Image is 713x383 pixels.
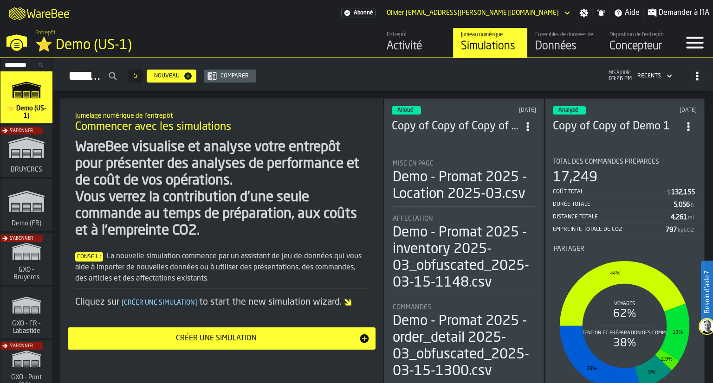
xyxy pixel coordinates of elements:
label: button-toggle-Menu [676,28,713,57]
div: DropdownMenuValue-4 [637,73,661,79]
div: Title [393,215,535,223]
div: Entrepôt [387,32,446,38]
div: Stat Valeur [671,189,695,196]
div: title-Commencer avec les simulations [68,106,376,139]
div: Demo - Promat 2025 - Location 2025-03.csv [393,169,535,203]
span: Demo (FR) [10,220,43,227]
div: WareBee visualise et analyse votre entrepôt pour présenter des analyses de performance et de coût... [75,139,368,239]
h2: button-Simulations [53,58,713,91]
span: Commencer avec les simulations [75,120,231,134]
div: DropdownMenuValue-Olivier olivier.brandstatt@opagan.com [383,7,572,19]
a: link-to-/wh/i/103622fe-4b04-4da1-b95f-2619b9c959cc/designer [602,28,676,57]
div: Durée totale [553,201,674,208]
span: S'abonner [10,236,33,241]
span: Entrepôt [35,30,56,36]
a: link-to-/wh/i/8b71efe5-33ed-41a5-a3c6-b6b6a9b59641/simulations [0,233,52,287]
a: link-to-/wh/i/103622fe-4b04-4da1-b95f-2619b9c959cc/feed/ [379,28,453,57]
label: button-toggle-Aide [610,7,643,19]
div: Activité [387,39,446,54]
div: Title [554,245,696,253]
div: Jumeau numérique [461,32,520,38]
span: mis à jour : [609,70,632,76]
span: Abonné [354,10,373,16]
label: Besoin d'aide ? [702,262,712,323]
div: Coût total [553,189,667,195]
span: h [691,202,694,209]
div: Cliquez sur to start the new simulation wizard. [75,296,368,309]
span: Analysé [558,108,578,113]
span: Alloué [397,108,414,113]
div: Comparer [217,73,253,79]
div: Nouveau [150,73,183,79]
div: Créer une simulation [73,333,359,344]
div: Title [393,160,535,167]
div: Demo - Promat 2025 - order_detail 2025-03_obfuscated_2025-03-15-1300.csv [393,313,535,380]
span: Mise en page [393,160,434,167]
button: button-Comparer [204,70,256,83]
span: Affectation [393,215,433,223]
div: 17,249 [553,169,597,186]
div: Données [535,39,594,54]
h3: Copy of Copy of Demo 1 [553,119,681,134]
h3: Copy of Copy of Copy of Demo 1 [392,119,519,134]
div: Title [553,158,697,166]
span: 5 [134,73,137,79]
span: GXO - FR - Labastide [4,320,49,335]
div: status-3 2 [553,106,586,115]
a: link-to-/wh/i/6d62c477-0d62-49a3-8ae2-182b02fd63a7/simulations [0,287,52,340]
div: Abonnement au menu [341,8,376,18]
div: Stat Valeur [674,201,690,209]
div: ButtonLoadMore-En savoir plus-Prévenir-Première-Dernière [124,69,147,83]
a: link-to-/wh/i/e2c49694-a241-42d3-8ab6-a19ed2edea92/simulations [0,179,52,233]
div: stat-Mise en page [393,160,535,207]
div: Updated: 10/2/2025, 5:22:11 AM Created: 10/2/2025, 5:22:11 AM [480,107,536,114]
label: button-toggle-Demander à l'IA [644,7,713,19]
span: ⭐ Demo (US-1) [4,105,49,120]
div: status-3 2 [392,106,421,115]
div: Empreinte totale de CO2 [553,226,666,233]
label: button-toggle-Notifications [593,8,609,18]
div: Updated: 10/1/2025, 5:54:20 PM Created: 10/1/2025, 5:54:12 PM [642,107,697,114]
a: link-to-/wh/i/103622fe-4b04-4da1-b95f-2619b9c959cc/data [527,28,602,57]
div: Stat Valeur [671,214,687,221]
label: button-toggle-Paramètres [576,8,592,18]
div: Title [393,304,535,311]
div: Concepteur [609,39,668,54]
span: [ [122,300,124,306]
a: link-to-/wh/i/103622fe-4b04-4da1-b95f-2619b9c959cc/settings/billing [341,8,376,18]
div: DropdownMenuValue-Olivier olivier.brandstatt@opagan.com [387,9,559,17]
span: 03:26 PM [609,76,632,82]
span: S'abonner [10,128,33,134]
div: ⭐ Demo (US-1) [35,37,286,54]
span: Total des commandes préparées [553,158,659,166]
div: DropdownMenuValue-4 [634,70,674,82]
div: Distance totale [553,214,671,220]
div: Demo - Promat 2025 - inventory 2025-03_obfuscated_2025-03-15-1148.csv [393,224,535,291]
span: Aide [625,7,640,19]
div: stat-Affectation [393,215,535,295]
span: Partager [554,245,584,253]
span: Conseil : [75,252,103,262]
a: link-to-/wh/i/103622fe-4b04-4da1-b95f-2619b9c959cc/simulations [453,28,527,57]
a: link-to-/wh/i/f38f5b15-c328-468f-b50f-d2fbf0f811f1/simulations [0,125,52,179]
a: link-to-/wh/i/103622fe-4b04-4da1-b95f-2619b9c959cc/simulations [0,71,52,125]
span: kgCO2 [678,227,694,234]
h2: Sub Title [75,110,368,120]
div: Disposition de l'entrepôt [609,32,668,38]
button: button-Nouveau [147,70,196,83]
span: Demander à l'IA [659,7,709,19]
span: $ [667,190,670,196]
span: S'abonner [10,344,33,349]
div: Stat Valeur [666,226,677,234]
span: Créer une simulation [120,300,199,306]
button: button-Créer une simulation [68,327,376,350]
span: ] [195,300,197,306]
div: stat-Total des commandes préparées [553,158,697,236]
